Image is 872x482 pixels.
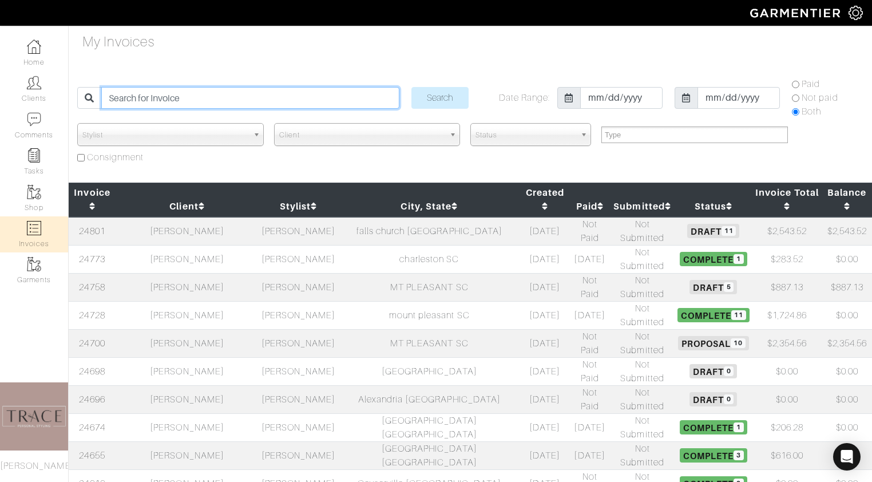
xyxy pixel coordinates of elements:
[79,226,105,236] a: 24801
[338,329,520,357] td: MT PLEASANT SC
[338,413,520,441] td: [GEOGRAPHIC_DATA] [GEOGRAPHIC_DATA]
[610,273,675,301] td: Not Submitted
[259,441,338,469] td: [PERSON_NAME]
[849,6,863,20] img: gear-icon-white-bd11855cb880d31180b6d7d6211b90ccbf57a29d726f0c71d8c61bd08dd39cc2.png
[731,310,746,320] span: 11
[722,226,736,236] span: 11
[734,451,743,460] span: 3
[79,422,105,433] a: 24674
[411,87,469,109] input: Search
[569,441,610,469] td: [DATE]
[27,112,41,127] img: comment-icon-a0a6a9ef722e966f86d9cbdc48e553b5cf19dbc54f86b18d962a5391bc8f6eb6.png
[87,151,144,164] label: Consignment
[569,245,610,273] td: [DATE]
[79,451,105,461] a: 24655
[822,357,872,385] td: $0.00
[822,245,872,273] td: $0.00
[338,217,520,246] td: falls church [GEOGRAPHIC_DATA]
[752,301,822,329] td: $1,724.86
[802,77,820,91] label: Paid
[338,357,520,385] td: [GEOGRAPHIC_DATA]
[731,338,745,348] span: 10
[822,273,872,301] td: $887.13
[569,385,610,413] td: Not Paid
[520,273,569,301] td: [DATE]
[610,245,675,273] td: Not Submitted
[734,422,743,432] span: 1
[520,217,569,246] td: [DATE]
[27,185,41,199] img: garments-icon-b7da505a4dc4fd61783c78ac3ca0ef83fa9d6f193b1c9dc38574b1d14d53ca28.png
[822,217,872,246] td: $2,543.52
[116,329,259,357] td: [PERSON_NAME]
[569,273,610,301] td: Not Paid
[689,364,737,378] span: Draft
[401,201,458,212] a: City, State
[475,124,576,147] span: Status
[610,329,675,357] td: Not Submitted
[569,217,610,246] td: Not Paid
[680,448,747,462] span: Complete
[569,413,610,441] td: [DATE]
[520,441,569,469] td: [DATE]
[520,357,569,385] td: [DATE]
[569,329,610,357] td: Not Paid
[680,252,747,266] span: Complete
[678,336,749,350] span: Proposal
[613,201,671,212] a: Submitted
[610,217,675,246] td: Not Submitted
[79,338,105,349] a: 24700
[27,76,41,90] img: clients-icon-6bae9207a08558b7cb47a8932f037763ab4055f8c8b6bfacd5dc20c3e0201464.png
[744,3,849,23] img: garmentier-logo-header-white-b43fb05a5012e4ada735d5af1a66efaba907eab6374d6393d1fbf88cb4ef424d.png
[82,124,248,147] span: Stylist
[338,245,520,273] td: charleston SC
[259,329,338,357] td: [PERSON_NAME]
[259,245,338,273] td: [PERSON_NAME]
[259,385,338,413] td: [PERSON_NAME]
[259,413,338,441] td: [PERSON_NAME]
[695,201,732,212] a: Status
[338,385,520,413] td: Alexandria [GEOGRAPHIC_DATA]
[27,221,41,235] img: orders-icon-0abe47150d42831381b5fb84f609e132dff9fe21cb692f30cb5eec754e2cba89.png
[79,282,105,293] a: 24758
[576,201,604,212] a: Paid
[116,245,259,273] td: [PERSON_NAME]
[755,187,819,212] a: Invoice Total
[79,254,105,264] a: 24773
[822,441,872,469] td: $0.00
[752,329,822,357] td: $2,354.56
[752,357,822,385] td: $0.00
[27,257,41,271] img: garments-icon-b7da505a4dc4fd61783c78ac3ca0ef83fa9d6f193b1c9dc38574b1d14d53ca28.png
[610,413,675,441] td: Not Submitted
[752,273,822,301] td: $887.13
[610,357,675,385] td: Not Submitted
[279,124,445,147] span: Client
[116,301,259,329] td: [PERSON_NAME]
[79,366,105,377] a: 24698
[79,310,105,321] a: 24728
[27,39,41,54] img: dashboard-icon-dbcd8f5a0b271acd01030246c82b418ddd0df26cd7fceb0bd07c9910d44c42f6.png
[724,282,734,292] span: 5
[752,441,822,469] td: $616.00
[689,392,737,406] span: Draft
[569,301,610,329] td: [DATE]
[74,187,110,212] a: Invoice
[116,385,259,413] td: [PERSON_NAME]
[610,301,675,329] td: Not Submitted
[338,441,520,469] td: [GEOGRAPHIC_DATA] [GEOGRAPHIC_DATA]
[687,224,739,238] span: Draft
[822,385,872,413] td: $0.00
[802,105,821,118] label: Both
[82,34,155,50] h4: My Invoices
[833,443,861,471] div: Open Intercom Messenger
[802,91,838,105] label: Not paid
[752,413,822,441] td: $206.28
[259,217,338,246] td: [PERSON_NAME]
[677,308,750,322] span: Complete
[27,148,41,163] img: reminder-icon-8004d30b9f0a5d33ae49ab947aed9ed385cf756f9e5892f1edd6e32f2345188e.png
[610,441,675,469] td: Not Submitted
[822,329,872,357] td: $2,354.56
[689,280,737,294] span: Draft
[338,273,520,301] td: MT PLEASANT SC
[280,201,317,212] a: Stylist
[116,217,259,246] td: [PERSON_NAME]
